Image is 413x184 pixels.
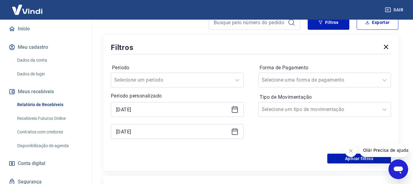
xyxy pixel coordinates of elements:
[357,15,398,30] button: Exportar
[15,140,84,152] a: Disponibilização de agenda
[4,4,51,9] span: Olá! Precisa de ajuda?
[7,22,84,36] a: Início
[260,94,390,101] label: Tipo de Movimentação
[7,157,84,170] a: Conta digital
[15,112,84,125] a: Recebíveis Futuros Online
[345,145,357,157] iframe: Fechar mensagem
[111,43,133,52] h5: Filtros
[7,40,84,54] button: Meu cadastro
[116,105,229,114] input: Data inicial
[214,18,285,27] input: Busque pelo número do pedido
[389,159,408,179] iframe: Botão para abrir a janela de mensagens
[327,154,391,163] button: Aplicar filtros
[15,98,84,111] a: Relatório de Recebíveis
[308,15,349,30] button: Filtros
[384,4,406,16] button: Sair
[111,92,244,100] p: Período personalizado
[15,68,84,80] a: Dados de login
[260,64,390,71] label: Forma de Pagamento
[116,127,229,136] input: Data final
[7,85,84,98] button: Meus recebíveis
[15,54,84,67] a: Dados da conta
[359,144,408,157] iframe: Mensagem da empresa
[112,64,242,71] label: Período
[18,159,45,168] span: Conta digital
[7,0,47,19] img: Vindi
[15,126,84,138] a: Contratos com credores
